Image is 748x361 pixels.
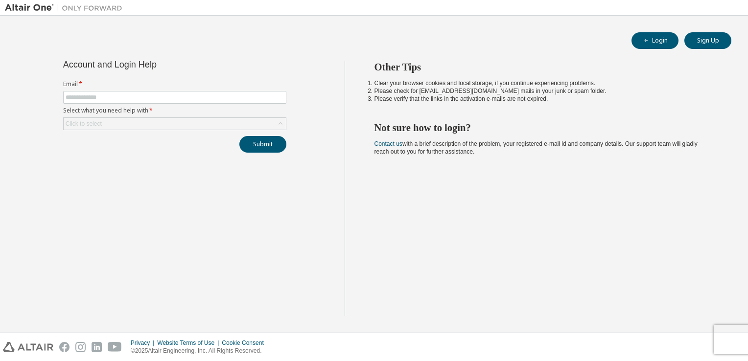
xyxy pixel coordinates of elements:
button: Submit [239,136,286,153]
div: Click to select [64,118,286,130]
img: linkedin.svg [92,342,102,352]
span: with a brief description of the problem, your registered e-mail id and company details. Our suppo... [374,140,698,155]
img: facebook.svg [59,342,70,352]
img: altair_logo.svg [3,342,53,352]
img: youtube.svg [108,342,122,352]
button: Sign Up [684,32,731,49]
div: Website Terms of Use [157,339,222,347]
li: Clear your browser cookies and local storage, if you continue experiencing problems. [374,79,714,87]
label: Email [63,80,286,88]
label: Select what you need help with [63,107,286,114]
div: Account and Login Help [63,61,242,68]
img: Altair One [5,3,127,13]
p: © 2025 Altair Engineering, Inc. All Rights Reserved. [131,347,270,355]
button: Login [631,32,678,49]
li: Please verify that the links in the activation e-mails are not expired. [374,95,714,103]
h2: Not sure how to login? [374,121,714,134]
a: Contact us [374,140,402,147]
h2: Other Tips [374,61,714,73]
li: Please check for [EMAIL_ADDRESS][DOMAIN_NAME] mails in your junk or spam folder. [374,87,714,95]
div: Click to select [66,120,102,128]
div: Cookie Consent [222,339,269,347]
div: Privacy [131,339,157,347]
img: instagram.svg [75,342,86,352]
